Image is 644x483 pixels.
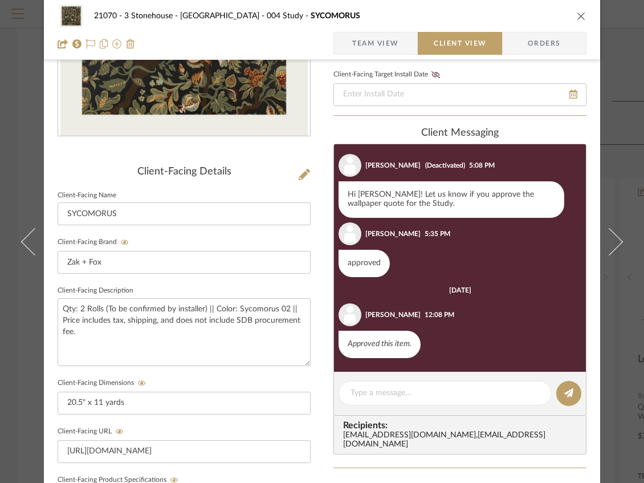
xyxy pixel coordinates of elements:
button: Client-Facing Dimensions [134,379,149,387]
img: user_avatar.png [339,222,361,245]
input: Enter Client-Facing Item Name [58,202,311,225]
div: Approved this item. [339,331,421,358]
div: (Deactivated) [425,160,465,171]
img: user_avatar.png [339,303,361,326]
input: Enter Client-Facing Brand [58,251,311,274]
input: Enter item dimensions [58,392,311,415]
span: Recipients: [343,420,581,431]
span: 004 Study [267,12,311,20]
div: [PERSON_NAME] [365,160,421,171]
div: Client-Facing Details [58,166,311,178]
button: close [576,11,586,21]
label: Client-Facing URL [58,428,127,436]
div: approved [339,250,390,277]
label: Client-Facing Target Install Date [333,71,443,79]
div: [EMAIL_ADDRESS][DOMAIN_NAME] , [EMAIL_ADDRESS][DOMAIN_NAME] [343,431,581,449]
div: 5:08 PM [469,160,495,171]
span: 21070 - 3 Stonehouse - [GEOGRAPHIC_DATA] [94,12,267,20]
span: Team View [352,32,399,55]
input: Enter item URL [58,440,311,463]
img: Remove from project [126,39,135,48]
span: Client View [434,32,486,55]
div: client Messaging [333,127,586,140]
div: [DATE] [449,286,471,294]
button: Client-Facing Brand [117,238,132,246]
div: 12:08 PM [425,310,454,320]
span: SYCOMORUS [311,12,360,20]
div: Hi [PERSON_NAME]! Let us know if you approve the wallpaper quote for the Study. [339,181,564,218]
img: 00046915-74be-4e2f-a058-86f4894e0090_48x40.jpg [58,5,85,27]
button: Client-Facing Target Install Date [428,71,443,79]
label: Client-Facing Name [58,193,116,198]
div: [PERSON_NAME] [365,310,421,320]
label: Client-Facing Brand [58,238,132,246]
div: 5:35 PM [425,229,450,239]
label: Client-Facing Dimensions [58,379,149,387]
div: [PERSON_NAME] [365,229,421,239]
img: user_avatar.png [339,154,361,177]
button: Client-Facing URL [112,428,127,436]
label: Client-Facing Description [58,288,133,294]
span: Orders [515,32,573,55]
input: Enter Install Date [333,83,586,106]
